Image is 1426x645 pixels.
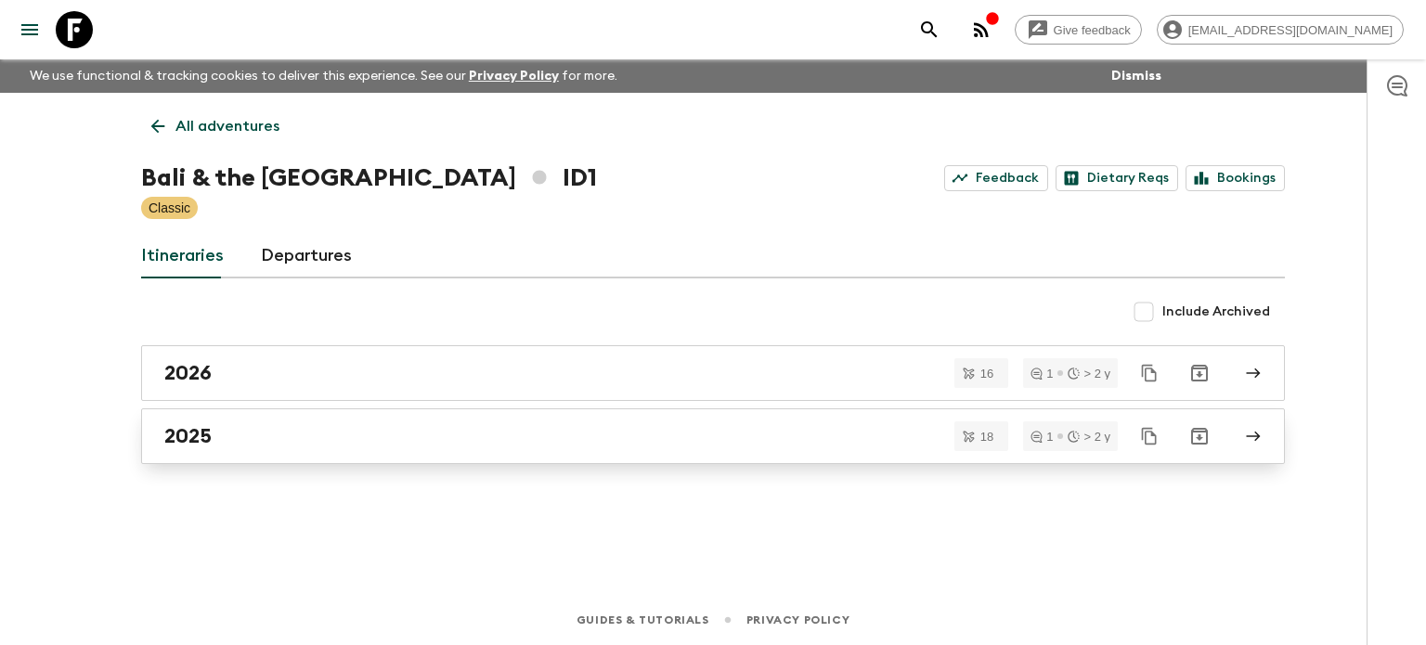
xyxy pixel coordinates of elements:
a: 2025 [141,408,1285,464]
h2: 2026 [164,361,212,385]
div: 1 [1031,431,1053,443]
a: Privacy Policy [469,70,559,83]
h2: 2025 [164,424,212,448]
a: 2026 [141,345,1285,401]
span: Give feedback [1044,23,1141,37]
a: Give feedback [1015,15,1142,45]
button: Duplicate [1133,419,1166,453]
a: Departures [261,234,352,278]
button: menu [11,11,48,48]
div: > 2 y [1068,368,1110,380]
a: All adventures [141,108,290,145]
button: search adventures [911,11,948,48]
a: Dietary Reqs [1056,165,1178,191]
button: Archive [1181,355,1218,392]
span: 16 [969,368,1005,380]
div: 1 [1031,368,1053,380]
div: [EMAIL_ADDRESS][DOMAIN_NAME] [1157,15,1404,45]
a: Bookings [1186,165,1285,191]
p: We use functional & tracking cookies to deliver this experience. See our for more. [22,59,625,93]
p: All adventures [175,115,279,137]
button: Archive [1181,418,1218,455]
a: Privacy Policy [746,610,849,630]
span: [EMAIL_ADDRESS][DOMAIN_NAME] [1178,23,1403,37]
a: Itineraries [141,234,224,278]
h1: Bali & the [GEOGRAPHIC_DATA] ID1 [141,160,597,197]
span: 18 [969,431,1005,443]
a: Feedback [944,165,1048,191]
button: Dismiss [1107,63,1166,89]
p: Classic [149,199,190,217]
button: Duplicate [1133,356,1166,390]
span: Include Archived [1162,303,1270,321]
a: Guides & Tutorials [577,610,709,630]
div: > 2 y [1068,431,1110,443]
